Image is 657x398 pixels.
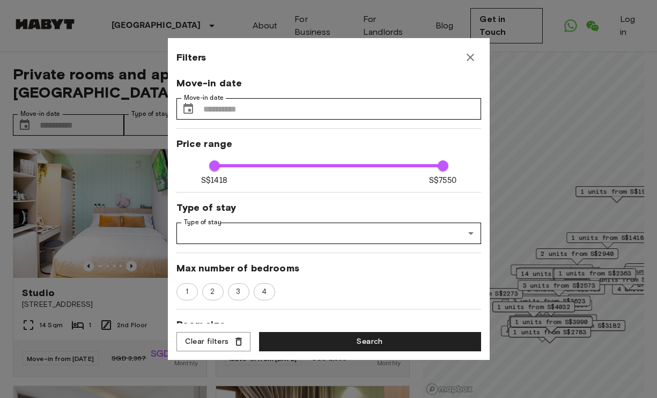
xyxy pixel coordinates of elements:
[201,175,227,186] span: S$1418
[176,332,250,352] button: Clear filters
[176,318,481,331] span: Room size
[180,286,194,297] span: 1
[254,283,275,300] div: 4
[176,201,481,214] span: Type of stay
[176,283,198,300] div: 1
[204,286,220,297] span: 2
[176,262,481,275] span: Max number of bedrooms
[230,286,246,297] span: 3
[176,51,206,64] span: Filters
[202,283,224,300] div: 2
[176,137,481,150] span: Price range
[184,93,224,102] label: Move-in date
[256,286,272,297] span: 4
[228,283,249,300] div: 3
[184,218,222,227] label: Type of stay
[429,175,456,186] span: S$7550
[259,332,481,352] button: Search
[176,77,481,90] span: Move-in date
[178,98,199,120] button: Choose date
